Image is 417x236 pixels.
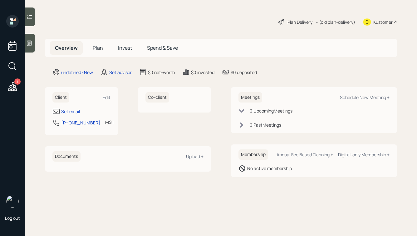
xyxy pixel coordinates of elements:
[186,153,204,159] div: Upload +
[191,69,214,76] div: $0 invested
[238,149,268,160] h6: Membership
[147,44,178,51] span: Spend & Save
[231,69,257,76] div: $0 deposited
[250,122,281,128] div: 0 Past Meeting s
[238,92,262,103] h6: Meetings
[148,69,175,76] div: $0 net-worth
[55,44,78,51] span: Overview
[340,94,390,100] div: Schedule New Meeting +
[52,92,69,103] h6: Client
[52,151,81,162] h6: Documents
[109,69,132,76] div: Set advisor
[145,92,169,103] h6: Co-client
[61,108,80,115] div: Set email
[250,108,292,114] div: 0 Upcoming Meeting s
[277,152,333,158] div: Annual Fee Based Planning +
[338,152,390,158] div: Digital-only Membership +
[61,69,93,76] div: undefined · New
[373,19,393,25] div: Kustomer
[105,119,114,125] div: MST
[316,19,355,25] div: • (old plan-delivery)
[93,44,103,51] span: Plan
[6,195,19,208] img: hunter_neumayer.jpg
[61,119,100,126] div: [PHONE_NUMBER]
[14,78,21,85] div: 1
[118,44,132,51] span: Invest
[247,165,292,172] div: No active membership
[5,215,20,221] div: Log out
[287,19,312,25] div: Plan Delivery
[103,94,110,100] div: Edit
